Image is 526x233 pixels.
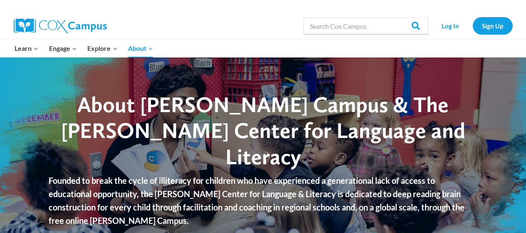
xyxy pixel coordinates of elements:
span: About [PERSON_NAME] Campus & The [PERSON_NAME] Center for Language and Literacy [61,91,465,170]
input: Search Cox Campus [304,18,428,34]
nav: Primary Navigation [10,40,158,57]
span: About [128,43,153,54]
img: Cox Campus [14,18,107,33]
nav: Secondary Navigation [432,17,513,34]
span: Engage [49,43,77,54]
span: Learn [15,43,38,54]
a: Sign Up [473,17,513,34]
a: Log In [432,17,469,34]
p: Founded to break the cycle of illiteracy for children who have experienced a generational lack of... [49,174,477,227]
span: Explore [87,43,117,54]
